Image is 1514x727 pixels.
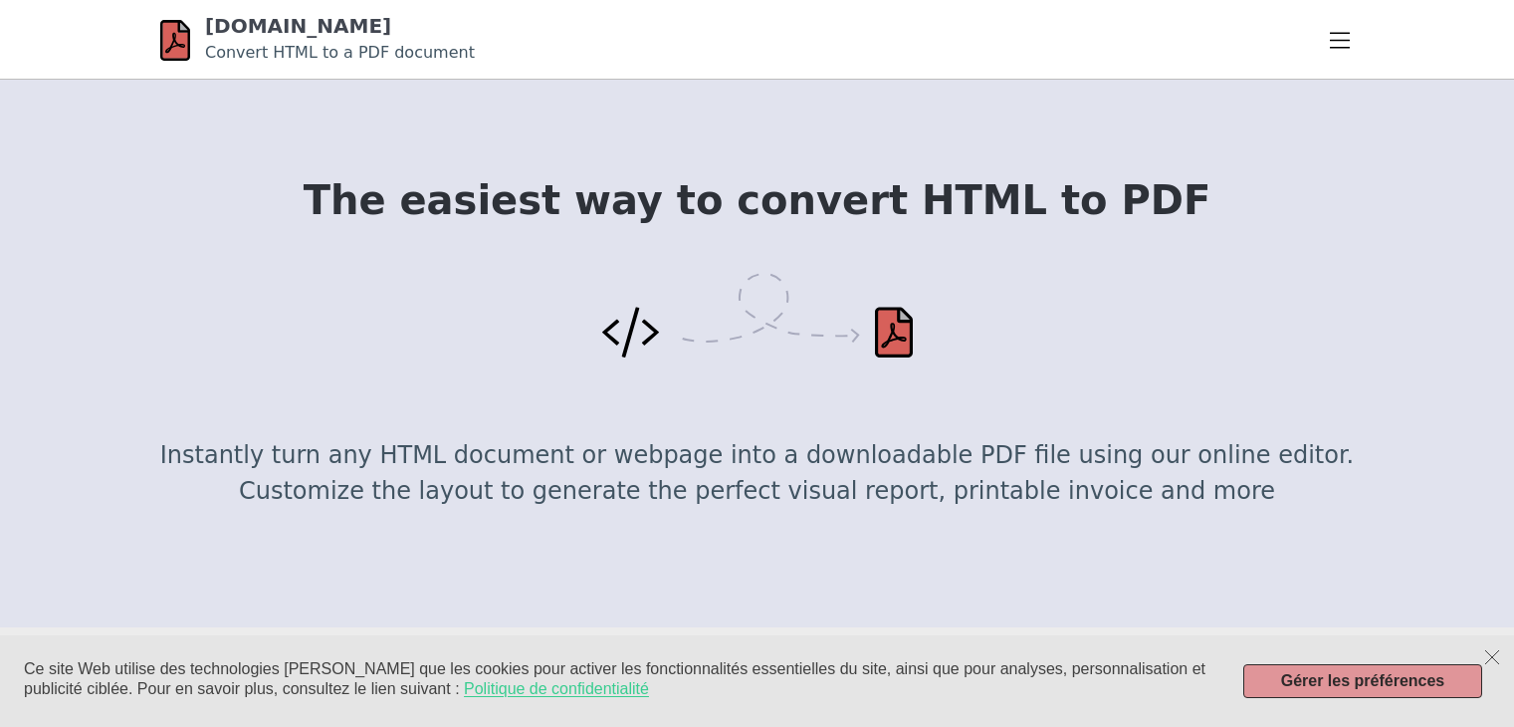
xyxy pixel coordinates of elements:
[160,437,1355,509] p: Instantly turn any HTML document or webpage into a downloadable PDF file using our online editor....
[24,660,1205,697] span: Ce site Web utilise des technologies [PERSON_NAME] que les cookies pour activer les fonctionnalit...
[160,178,1355,223] h1: The easiest way to convert HTML to PDF
[464,679,649,699] a: Politique de confidentialité
[160,18,190,63] img: html-pdf.net
[602,273,913,359] img: Convert HTML to PDF
[205,14,391,38] a: [DOMAIN_NAME]
[205,43,475,62] small: Convert HTML to a PDF document
[1243,664,1482,698] button: Gérer les préférences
